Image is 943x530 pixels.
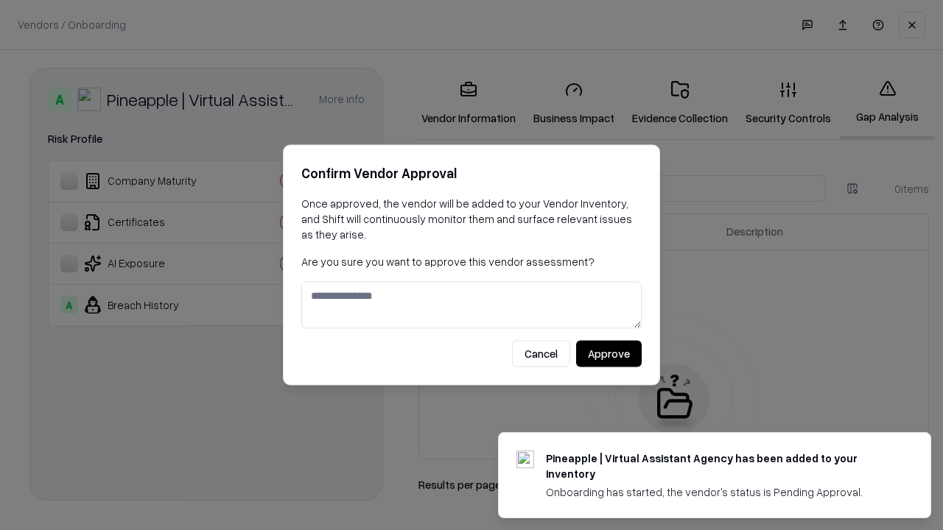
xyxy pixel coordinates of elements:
div: Pineapple | Virtual Assistant Agency has been added to your inventory [546,451,895,481]
p: Once approved, the vendor will be added to your Vendor Inventory, and Shift will continuously mon... [301,196,642,242]
button: Approve [576,341,642,367]
button: Cancel [512,341,570,367]
img: trypineapple.com [516,451,534,468]
div: Onboarding has started, the vendor's status is Pending Approval. [546,484,895,500]
p: Are you sure you want to approve this vendor assessment? [301,254,642,269]
h2: Confirm Vendor Approval [301,163,642,184]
